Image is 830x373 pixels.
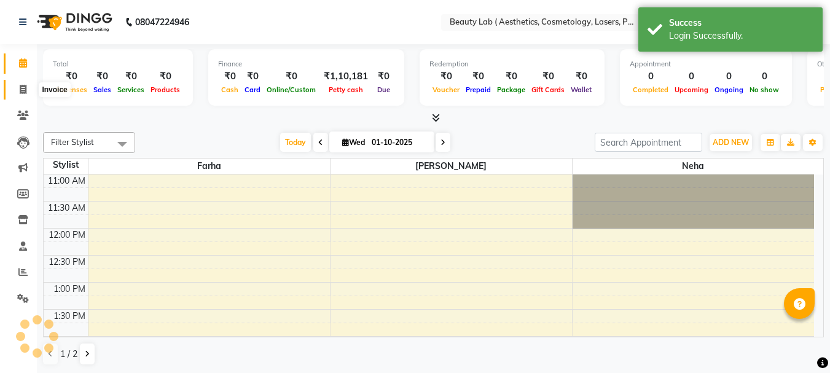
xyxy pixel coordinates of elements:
[568,69,595,84] div: ₹0
[31,5,115,39] img: logo
[264,85,319,94] span: Online/Custom
[339,138,368,147] span: Wed
[114,85,147,94] span: Services
[463,85,494,94] span: Prepaid
[218,69,241,84] div: ₹0
[44,159,88,171] div: Stylist
[45,202,88,214] div: 11:30 AM
[53,69,90,84] div: ₹0
[51,337,88,350] div: 2:00 PM
[630,85,671,94] span: Completed
[114,69,147,84] div: ₹0
[711,85,746,94] span: Ongoing
[429,85,463,94] span: Voucher
[46,229,88,241] div: 12:00 PM
[147,85,183,94] span: Products
[630,59,782,69] div: Appointment
[671,69,711,84] div: 0
[53,59,183,69] div: Total
[51,137,94,147] span: Filter Stylist
[373,69,394,84] div: ₹0
[630,69,671,84] div: 0
[595,133,702,152] input: Search Appointment
[218,85,241,94] span: Cash
[45,175,88,187] div: 11:00 AM
[671,85,711,94] span: Upcoming
[568,85,595,94] span: Wallet
[241,85,264,94] span: Card
[528,85,568,94] span: Gift Cards
[51,283,88,296] div: 1:00 PM
[494,69,528,84] div: ₹0
[331,159,572,174] span: [PERSON_NAME]
[90,85,114,94] span: Sales
[429,59,595,69] div: Redemption
[241,69,264,84] div: ₹0
[746,69,782,84] div: 0
[147,69,183,84] div: ₹0
[429,69,463,84] div: ₹0
[39,82,70,97] div: Invoice
[713,138,749,147] span: ADD NEW
[60,348,77,361] span: 1 / 2
[46,256,88,269] div: 12:30 PM
[88,159,330,174] span: Farha
[573,159,815,174] span: neha
[319,69,373,84] div: ₹1,10,181
[669,29,813,42] div: Login Successfully.
[463,69,494,84] div: ₹0
[218,59,394,69] div: Finance
[280,133,311,152] span: Today
[326,85,366,94] span: Petty cash
[528,69,568,84] div: ₹0
[746,85,782,94] span: No show
[90,69,114,84] div: ₹0
[494,85,528,94] span: Package
[51,310,88,323] div: 1:30 PM
[264,69,319,84] div: ₹0
[710,134,752,151] button: ADD NEW
[711,69,746,84] div: 0
[374,85,393,94] span: Due
[368,133,429,152] input: 2025-10-01
[135,5,189,39] b: 08047224946
[669,17,813,29] div: Success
